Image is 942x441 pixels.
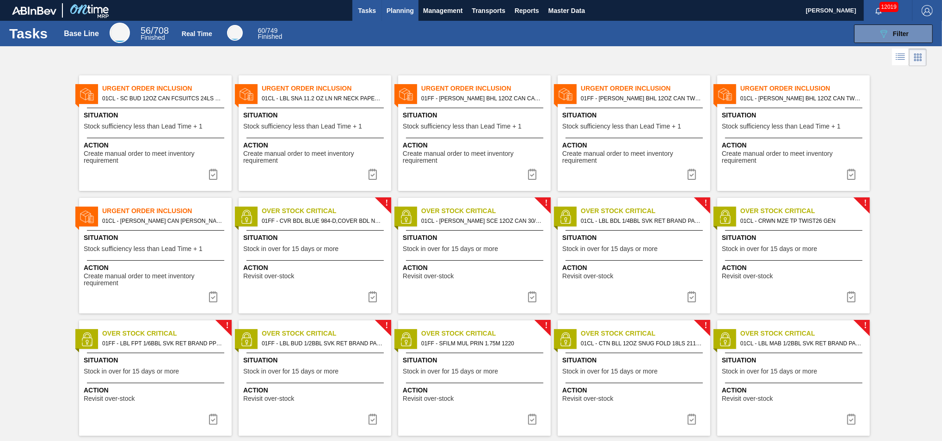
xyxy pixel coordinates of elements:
[722,368,817,375] span: Stock in over for 15 days or more
[367,169,378,180] img: icon-task complete
[718,87,732,101] img: status
[102,93,224,104] span: 01CL - SC BUD 12OZ CAN FCSUITCS 24LS HOLIDAY PROMO
[84,245,203,252] span: Stock sufficiency less than Lead Time + 1
[559,210,573,224] img: status
[84,386,229,395] span: Action
[521,288,543,306] button: icon-task complete
[581,329,710,338] span: Over Stock Critical
[840,288,862,306] div: Complete task: 6972231
[258,28,283,40] div: Real Time
[243,368,339,375] span: Stock in over for 15 days or more
[403,245,498,252] span: Stock in over for 15 days or more
[258,33,283,40] span: Finished
[243,245,339,252] span: Stock in over for 15 days or more
[243,386,389,395] span: Action
[403,233,548,243] span: Situation
[243,395,294,402] span: Revisit over-stock
[562,123,681,130] span: Stock sufficiency less than Lead Time + 1
[141,25,169,36] span: / 708
[102,84,232,93] span: Urgent Order Inclusion
[562,273,613,280] span: Revisit over-stock
[581,84,710,93] span: Urgent Order Inclusion
[681,288,703,306] button: icon-task complete
[385,322,388,329] span: !
[362,165,384,184] button: icon-task complete
[202,165,224,184] button: icon-task complete
[84,368,179,375] span: Stock in over for 15 days or more
[403,386,548,395] span: Action
[722,233,868,243] span: Situation
[718,210,732,224] img: status
[527,169,538,180] img: icon-task complete
[399,87,413,101] img: status
[262,329,391,338] span: Over Stock Critical
[527,414,538,425] img: icon-task complete
[421,216,543,226] span: 01CL - CARR SCE 12OZ CAN 30/12 CN PK
[102,206,232,216] span: Urgent Order Inclusion
[208,414,219,425] img: icon-task complete
[840,288,862,306] button: icon-task complete
[864,200,867,207] span: !
[102,329,232,338] span: Over Stock Critical
[722,110,868,120] span: Situation
[84,263,229,273] span: Action
[403,368,498,375] span: Stock in over for 15 days or more
[722,355,868,365] span: Situation
[80,210,94,224] img: status
[385,200,388,207] span: !
[581,338,703,349] span: 01CL - CTN BLL 12OZ SNUG FOLD 18LS 2119-C
[80,87,94,101] img: status
[521,165,543,184] div: Complete task: 6972927
[864,322,867,329] span: !
[686,169,697,180] img: icon-task complete
[681,165,703,184] div: Complete task: 6972928
[403,395,454,402] span: Revisit over-stock
[562,110,708,120] span: Situation
[562,141,708,150] span: Action
[740,93,862,104] span: 01CL - CARR BHL 12OZ CAN TWNSTK 30/12 CAN CAN OUTDOOR PROMO
[240,332,253,346] img: status
[515,5,539,16] span: Reports
[864,4,893,17] button: Notifications
[84,355,229,365] span: Situation
[581,206,710,216] span: Over Stock Critical
[740,206,870,216] span: Over Stock Critical
[110,23,130,43] div: Base Line
[208,291,219,302] img: icon-task complete
[208,169,219,180] img: icon-task complete
[202,288,224,306] button: icon-task complete
[84,141,229,150] span: Action
[421,338,543,349] span: 01FF - SFILM MUL PRIN 1.75M 1220
[399,210,413,224] img: status
[80,332,94,346] img: status
[681,410,703,429] button: icon-task complete
[403,355,548,365] span: Situation
[846,291,857,302] img: icon-task complete
[421,206,551,216] span: Over Stock Critical
[423,5,463,16] span: Management
[922,5,933,16] img: Logout
[243,150,389,165] span: Create manual order to meet inventory requirement
[362,288,384,306] button: icon-task complete
[740,216,862,226] span: 01CL - CRWN MZE TP TWIST26 GEN
[243,355,389,365] span: Situation
[262,206,391,216] span: Over Stock Critical
[182,30,212,37] div: Real Time
[243,263,389,273] span: Action
[704,200,707,207] span: !
[403,273,454,280] span: Revisit over-stock
[227,25,243,41] div: Real Time
[562,233,708,243] span: Situation
[367,414,378,425] img: icon-task complete
[399,332,413,346] img: status
[102,338,224,349] span: 01FF - LBL FPT 1/6BBL SVK RET BRAND PPS #4
[403,141,548,150] span: Action
[562,263,708,273] span: Action
[722,150,868,165] span: Create manual order to meet inventory requirement
[722,395,773,402] span: Revisit over-stock
[84,233,229,243] span: Situation
[562,368,658,375] span: Stock in over for 15 days or more
[362,288,384,306] div: Complete task: 6972197
[84,110,229,120] span: Situation
[357,5,377,16] span: Tasks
